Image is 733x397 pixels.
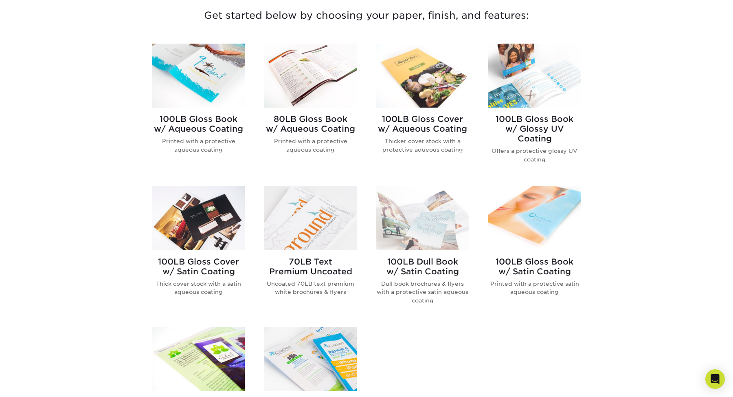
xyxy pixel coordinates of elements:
[152,257,245,276] h2: 100LB Gloss Cover w/ Satin Coating
[488,114,581,143] h2: 100LB Gloss Book w/ Glossy UV Coating
[376,280,469,304] p: Dull book brochures & flyers with a protective satin aqueous coating
[376,186,469,318] a: 100LB Dull Book<br/>w/ Satin Coating Brochures & Flyers 100LB Dull Bookw/ Satin Coating Dull book...
[152,44,245,176] a: 100LB Gloss Book<br/>w/ Aqueous Coating Brochures & Flyers 100LB Gloss Bookw/ Aqueous Coating Pri...
[264,137,357,154] p: Printed with a protective aqueous coating
[152,114,245,134] h2: 100LB Gloss Book w/ Aqueous Coating
[376,44,469,176] a: 100LB Gloss Cover<br/>w/ Aqueous Coating Brochures & Flyers 100LB Gloss Coverw/ Aqueous Coating T...
[264,186,357,250] img: 70LB Text<br/>Premium Uncoated Brochures & Flyers
[264,114,357,134] h2: 80LB Gloss Book w/ Aqueous Coating
[264,280,357,296] p: Uncoated 70LB text premium white brochures & flyers
[152,44,245,108] img: 100LB Gloss Book<br/>w/ Aqueous Coating Brochures & Flyers
[488,186,581,250] img: 100LB Gloss Book<br/>w/ Satin Coating Brochures & Flyers
[152,186,245,250] img: 100LB Gloss Cover<br/>w/ Satin Coating Brochures & Flyers
[152,280,245,296] p: Thick cover stock with a satin aqueous coating
[264,257,357,276] h2: 70LB Text Premium Uncoated
[376,44,469,108] img: 100LB Gloss Cover<br/>w/ Aqueous Coating Brochures & Flyers
[488,257,581,276] h2: 100LB Gloss Book w/ Satin Coating
[152,327,245,391] img: 100LB Gloss Cover<br/>No Coating Brochures & Flyers
[264,186,357,318] a: 70LB Text<br/>Premium Uncoated Brochures & Flyers 70LB TextPremium Uncoated Uncoated 70LB text pr...
[264,327,357,391] img: 100LB Gloss Book<br/>No Coating Brochures & Flyers
[152,137,245,154] p: Printed with a protective aqueous coating
[264,44,357,108] img: 80LB Gloss Book<br/>w/ Aqueous Coating Brochures & Flyers
[488,280,581,296] p: Printed with a protective satin aqueous coating
[376,114,469,134] h2: 100LB Gloss Cover w/ Aqueous Coating
[376,137,469,154] p: Thicker cover stock with a protective aqueous coating
[376,186,469,250] img: 100LB Dull Book<br/>w/ Satin Coating Brochures & Flyers
[488,44,581,176] a: 100LB Gloss Book<br/>w/ Glossy UV Coating Brochures & Flyers 100LB Gloss Bookw/ Glossy UV Coating...
[376,257,469,276] h2: 100LB Dull Book w/ Satin Coating
[488,44,581,108] img: 100LB Gloss Book<br/>w/ Glossy UV Coating Brochures & Flyers
[152,186,245,318] a: 100LB Gloss Cover<br/>w/ Satin Coating Brochures & Flyers 100LB Gloss Coverw/ Satin Coating Thick...
[264,44,357,176] a: 80LB Gloss Book<br/>w/ Aqueous Coating Brochures & Flyers 80LB Gloss Bookw/ Aqueous Coating Print...
[488,186,581,318] a: 100LB Gloss Book<br/>w/ Satin Coating Brochures & Flyers 100LB Gloss Bookw/ Satin Coating Printed...
[705,369,725,389] div: Open Intercom Messenger
[488,147,581,163] p: Offers a protective glossy UV coating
